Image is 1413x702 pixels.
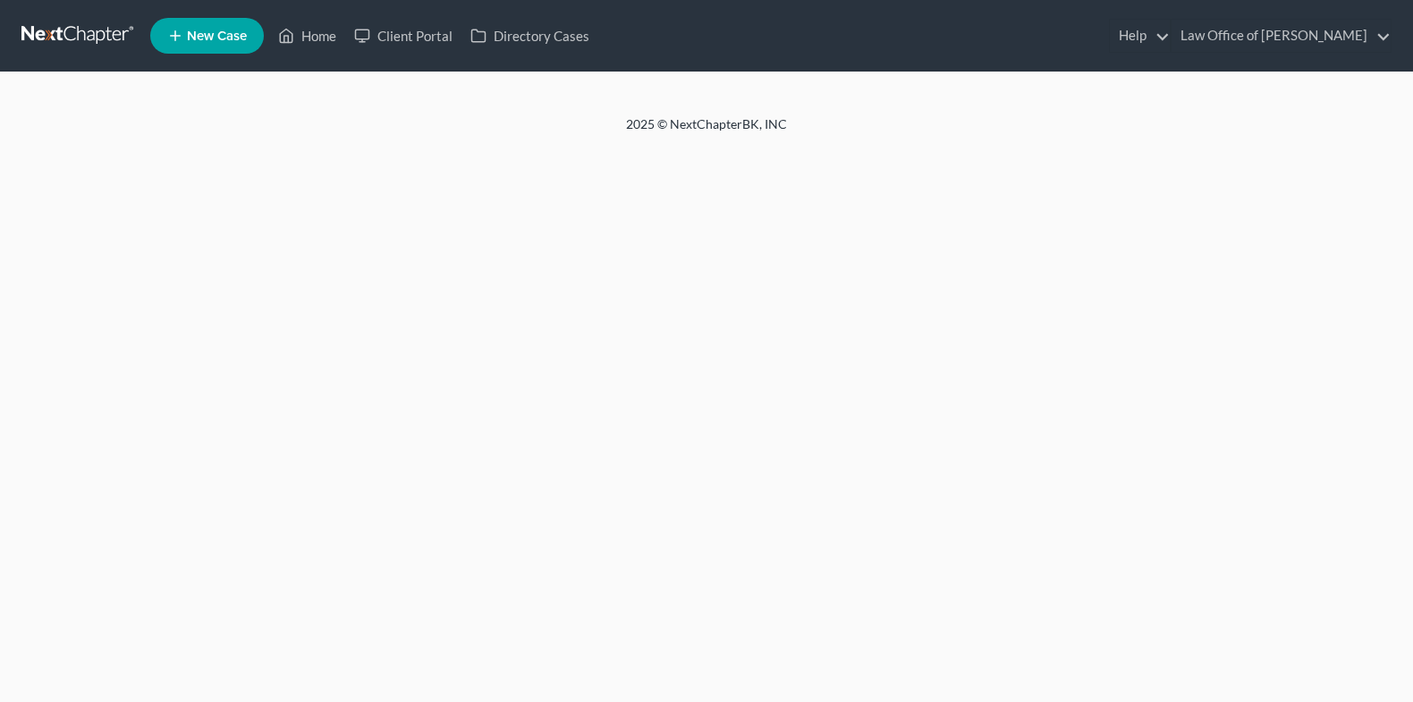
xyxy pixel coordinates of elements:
new-legal-case-button: New Case [150,18,264,54]
a: Help [1110,20,1170,52]
a: Client Portal [345,20,461,52]
a: Law Office of [PERSON_NAME] [1172,20,1391,52]
a: Home [269,20,345,52]
div: 2025 © NextChapterBK, INC [197,115,1216,148]
a: Directory Cases [461,20,598,52]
